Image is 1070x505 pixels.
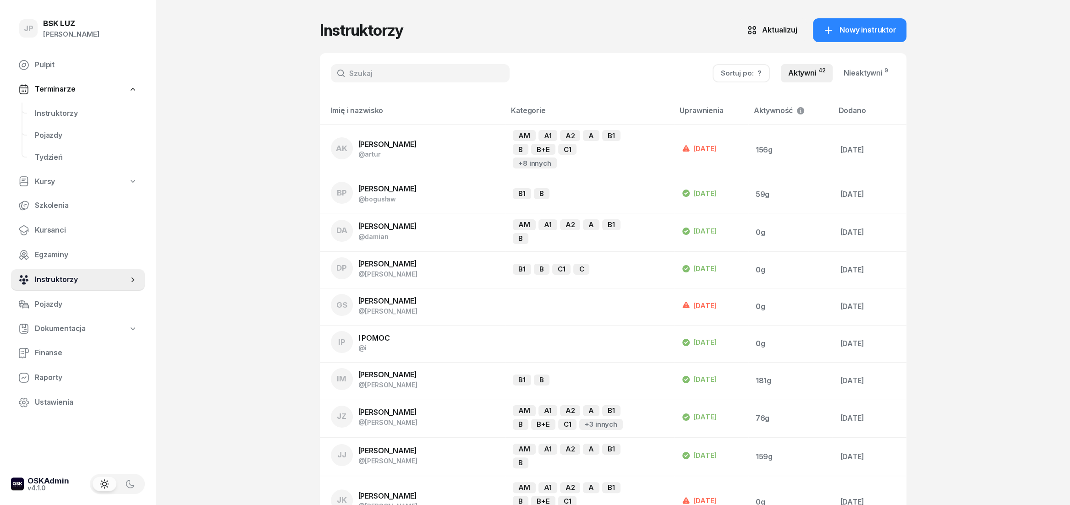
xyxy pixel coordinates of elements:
[11,269,145,291] a: Instruktorzy
[11,54,145,76] a: Pulpit
[320,22,403,38] h1: Instruktorzy
[358,370,417,379] span: [PERSON_NAME]
[840,189,899,201] div: [DATE]
[840,413,899,424] div: [DATE]
[358,195,417,203] div: @bogusław
[336,301,347,309] span: GS
[531,419,555,430] div: B+E
[680,106,723,115] span: Uprawnienia
[754,105,794,117] span: Aktywność
[681,226,716,237] div: [DATE]
[736,18,807,42] button: Aktualizuj
[756,227,826,239] div: 0g
[573,264,589,275] div: C
[11,391,145,413] a: Ustawienia
[602,405,620,416] div: B1
[27,103,145,125] a: Instruktorzy
[337,496,347,504] span: JK
[11,478,24,490] img: logo-xs-dark@2x.png
[337,375,346,383] span: IM
[681,143,716,154] div: [DATE]
[840,301,899,313] div: [DATE]
[756,301,826,313] div: 0g
[336,227,347,234] span: DA
[560,130,581,141] div: A2
[43,28,99,40] div: [PERSON_NAME]
[538,482,557,493] div: A1
[358,259,417,268] span: [PERSON_NAME]
[358,296,417,305] span: [PERSON_NAME]
[513,482,536,493] div: AM
[513,130,536,141] div: AM
[756,189,826,201] div: 59g
[358,491,417,500] span: [PERSON_NAME]
[35,274,128,286] span: Instruktorzy
[836,64,895,82] a: Nieaktywni
[762,24,797,36] div: Aktualizuj
[756,338,826,350] div: 0g
[513,405,536,416] div: AM
[337,451,346,459] span: JJ
[35,83,75,95] span: Terminarze
[358,140,417,149] span: [PERSON_NAME]
[358,344,390,352] div: @i
[358,418,417,426] div: @[PERSON_NAME]
[602,482,620,493] div: B1
[583,405,599,416] div: A
[11,367,145,389] a: Raporty
[513,375,531,386] div: B1
[331,64,510,82] input: Szukaj
[511,106,546,115] span: Kategorie
[552,264,571,275] div: C1
[757,67,762,79] div: ?
[35,396,137,408] span: Ustawienia
[534,375,549,386] div: B
[336,145,347,152] span: AK
[681,337,716,348] div: [DATE]
[583,444,599,455] div: A
[538,219,557,230] div: A1
[560,444,581,455] div: A2
[838,106,866,115] span: Dodano
[756,451,826,463] div: 159g
[358,457,417,465] div: @[PERSON_NAME]
[583,219,599,230] div: A
[513,419,528,430] div: B
[534,188,549,199] div: B
[756,264,826,276] div: 0g
[358,150,417,158] div: @artur
[840,375,899,387] div: [DATE]
[513,144,528,155] div: B
[681,263,716,274] div: [DATE]
[337,189,347,197] span: BP
[558,144,577,155] div: C1
[358,381,417,389] div: @[PERSON_NAME]
[338,338,346,346] span: IP
[27,477,69,485] div: OSKAdmin
[813,18,906,42] a: Nowy instruktor
[602,219,620,230] div: B1
[538,444,557,455] div: A1
[358,184,417,193] span: [PERSON_NAME]
[358,446,417,455] span: [PERSON_NAME]
[35,130,137,141] span: Pojazdy
[583,482,599,493] div: A
[513,219,536,230] div: AM
[11,171,145,192] a: Kursy
[558,419,577,430] div: C1
[35,224,137,236] span: Kursanci
[24,25,33,33] span: JP
[35,299,137,310] span: Pojazdy
[713,64,770,82] button: Sortuj po:?
[840,338,899,350] div: [DATE]
[35,176,55,188] span: Kursy
[538,130,557,141] div: A1
[560,405,581,416] div: A2
[27,147,145,168] a: Tydzień
[513,157,557,168] div: +8 innych
[358,233,417,240] div: @damian
[534,264,549,275] div: B
[11,219,145,241] a: Kursanci
[756,375,826,387] div: 181g
[560,482,581,493] div: A2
